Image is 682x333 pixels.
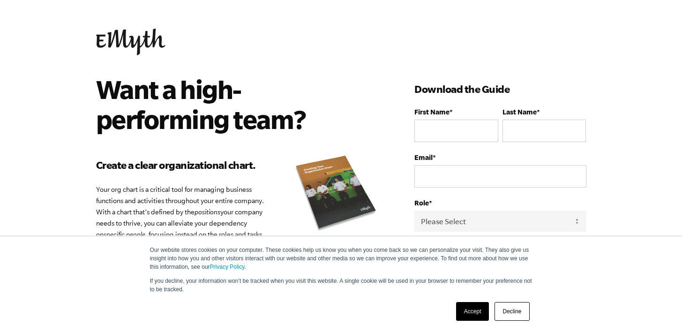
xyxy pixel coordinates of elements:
a: Privacy Policy [210,264,245,270]
img: EMyth [96,29,165,55]
span: First Name [414,108,450,116]
p: Our website stores cookies on your computer. These cookies help us know you when you come back so... [150,246,532,271]
p: Your org chart is a critical tool for managing business functions and activities throughout your ... [96,184,387,274]
img: organizational chart e-myth [283,149,386,240]
em: positions [195,208,220,216]
span: Email [414,153,433,161]
a: Decline [495,302,529,321]
span: Last Name [502,108,537,116]
span: Role [414,199,429,207]
h3: Download the Guide [414,82,586,97]
h2: Want a high-performing team? [96,74,373,134]
p: If you decline, your information won’t be tracked when you visit this website. A single cookie wi... [150,277,532,294]
h3: Create a clear organizational chart. [96,158,387,173]
em: specific people [104,231,145,238]
a: Accept [456,302,489,321]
